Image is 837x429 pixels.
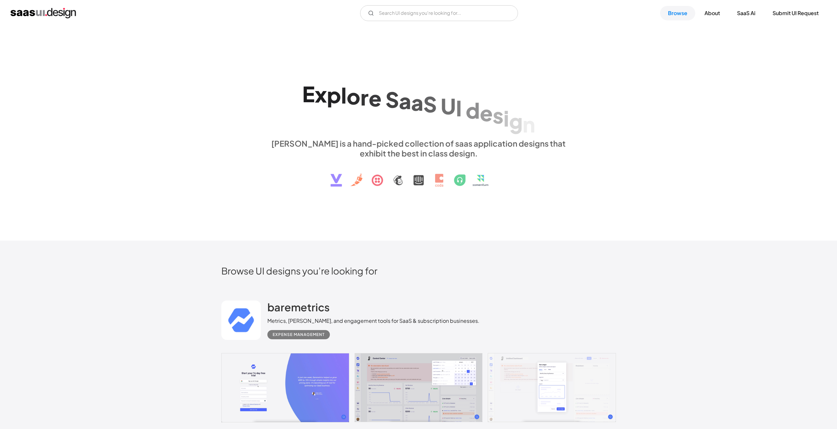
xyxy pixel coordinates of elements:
[729,6,763,20] a: SaaS Ai
[509,108,523,134] div: g
[441,93,456,119] div: U
[319,158,518,192] img: text, icon, saas logo
[221,265,616,276] h2: Browse UI designs you’re looking for
[369,85,382,111] div: e
[660,6,695,20] a: Browse
[411,90,423,115] div: a
[341,83,347,108] div: l
[360,5,518,21] input: Search UI designs you're looking for...
[765,6,826,20] a: Submit UI Request
[480,100,493,126] div: e
[466,98,480,123] div: d
[267,81,570,132] h1: Explore SaaS UI design patterns & interactions.
[399,88,411,113] div: a
[273,331,325,339] div: Expense Management
[360,5,518,21] form: Email Form
[423,91,437,117] div: S
[493,103,504,128] div: s
[347,83,360,109] div: o
[267,300,330,317] a: baremetrics
[267,138,570,158] div: [PERSON_NAME] is a hand-picked collection of saas application designs that exhibit the best in cl...
[11,8,76,18] a: home
[302,81,315,107] div: E
[327,82,341,107] div: p
[267,300,330,314] h2: baremetrics
[504,106,509,131] div: i
[385,87,399,112] div: S
[456,95,462,121] div: I
[315,82,327,107] div: x
[360,84,369,110] div: r
[697,6,728,20] a: About
[523,111,535,137] div: n
[267,317,480,325] div: Metrics, [PERSON_NAME], and engagement tools for SaaS & subscription businesses.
